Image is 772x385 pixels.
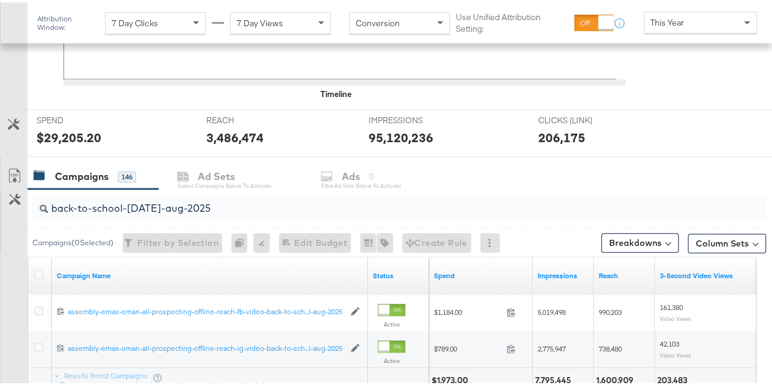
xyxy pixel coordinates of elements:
div: Timeline [320,86,352,98]
a: The number of times your video was viewed for 3 seconds or more. [660,268,772,278]
div: $1,973.00 [431,372,472,384]
span: $1,184.00 [434,305,502,314]
button: Column Sets [688,231,766,251]
span: 2,775,947 [538,342,566,351]
span: Conversion [356,15,400,26]
div: 203,483 [657,372,691,384]
div: 0 [231,231,253,250]
div: 3,486,474 [206,126,264,144]
span: 161,380 [660,300,683,309]
div: 206,175 [538,126,585,144]
span: 7 Day Views [237,15,283,26]
button: Breakdowns [601,231,679,250]
span: 7 Day Clicks [112,15,158,26]
span: 738,480 [599,342,622,351]
span: SPEND [37,112,128,124]
div: Campaigns ( 0 Selected) [32,235,114,246]
span: REACH [206,112,298,124]
a: Shows the current state of your Ad Campaign. [373,268,424,278]
span: IMPRESSIONS [369,112,460,124]
a: The total amount spent to date. [434,268,528,278]
a: assembly-emax-oman-all-prospecting-offline-reach-ig-video-back-to-sch...l-aug-2025 [68,341,344,351]
a: The number of people your ad was served to. [599,268,650,278]
div: 7,795,445 [535,372,575,384]
span: This Year [651,15,684,26]
div: assembly-emax-oman-all-prospecting-offline-reach-fb-video-back-to-sch...l-aug-2025 [68,304,344,314]
span: $789.00 [434,342,502,351]
div: Attribution Window: [37,12,99,29]
label: Active [378,318,405,326]
a: The number of times your ad was served. On mobile apps an ad is counted as served the first time ... [538,268,589,278]
input: Search Campaigns by Name, ID or Objective [48,189,702,213]
span: 990,203 [599,305,622,314]
sub: Video Views [660,312,691,320]
sub: Video Views [660,349,691,356]
div: $29,205.20 [37,126,101,144]
div: 1,600,909 [596,372,637,384]
span: 42,103 [660,337,679,346]
div: 95,120,236 [369,126,433,144]
label: Use Unified Attribution Setting: [456,9,569,32]
div: assembly-emax-oman-all-prospecting-offline-reach-ig-video-back-to-sch...l-aug-2025 [68,341,344,351]
span: CLICKS (LINK) [538,112,629,124]
label: Active [378,354,405,362]
div: Campaigns [55,167,109,181]
div: 146 [118,169,136,180]
span: 5,019,498 [538,305,566,314]
a: Your campaign name. [57,268,363,278]
a: assembly-emax-oman-all-prospecting-offline-reach-fb-video-back-to-sch...l-aug-2025 [68,304,344,315]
